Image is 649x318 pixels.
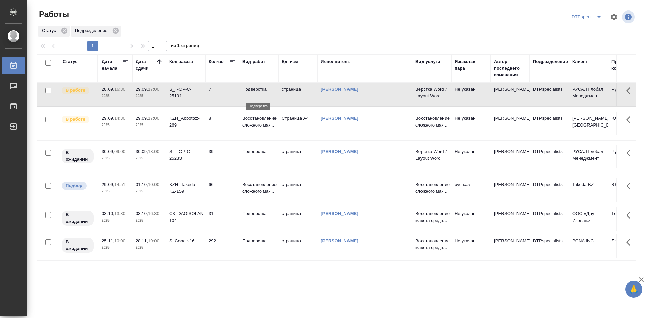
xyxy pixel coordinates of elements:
p: 28.11, [136,238,148,243]
p: 13:30 [114,211,125,216]
a: [PERSON_NAME] [321,87,358,92]
td: Юридический [608,178,647,202]
td: DTPspecialists [530,234,569,258]
div: Код заказа [169,58,193,65]
p: В работе [66,87,85,94]
div: C3_DAOISOLAN-104 [169,210,202,224]
div: S_T-OP-C-25191 [169,86,202,99]
span: 🙏 [628,282,640,296]
td: DTPspecialists [530,112,569,135]
p: В работе [66,116,85,123]
p: 2025 [102,122,129,129]
div: Исполнитель назначен, приступать к работе пока рано [61,210,94,226]
p: В ожидании [66,211,90,225]
p: 10:00 [114,238,125,243]
span: из 1 страниц [171,42,199,51]
td: 292 [205,234,239,258]
p: 2025 [136,244,163,251]
div: Проектная команда [611,58,644,72]
p: [PERSON_NAME] [GEOGRAPHIC_DATA] [572,115,605,129]
div: Дата сдачи [136,58,156,72]
p: 16:30 [114,87,125,92]
p: Подверстка [242,148,275,155]
button: Здесь прячутся важные кнопки [622,83,639,99]
button: 🙏 [625,281,642,298]
td: Русал [608,145,647,168]
div: Языковая пара [455,58,487,72]
p: РУСАЛ Глобал Менеджмент [572,148,605,162]
div: Ед. изм [282,58,298,65]
p: В ожидании [66,238,90,252]
div: Вид работ [242,58,265,65]
p: 16:30 [148,211,159,216]
div: Исполнитель [321,58,351,65]
td: Страница А4 [278,112,317,135]
div: Можно подбирать исполнителей [61,181,94,190]
td: 66 [205,178,239,202]
p: Подверстка [242,237,275,244]
p: Подбор [66,182,82,189]
p: 03.10, [136,211,148,216]
p: 2025 [136,188,163,195]
span: Работы [37,9,69,20]
p: 29.09, [136,116,148,121]
p: 09:00 [114,149,125,154]
p: 28.09, [102,87,114,92]
td: Локализация [608,234,647,258]
p: 01.10, [136,182,148,187]
td: страница [278,178,317,202]
div: Вид услуги [415,58,440,65]
td: [PERSON_NAME] [490,145,530,168]
td: Юридический [608,112,647,135]
a: [PERSON_NAME] [321,211,358,216]
td: страница [278,145,317,168]
p: 29.09, [102,182,114,187]
td: Не указан [451,112,490,135]
p: 19:00 [148,238,159,243]
p: Подверстка [242,86,275,93]
td: 39 [205,145,239,168]
p: 30.09, [136,149,148,154]
p: Верстка Word / Layout Word [415,148,448,162]
p: Восстановление сложного мак... [242,115,275,129]
td: DTPspecialists [530,83,569,106]
div: Подразделение [533,58,568,65]
p: 30.09, [102,149,114,154]
td: 31 [205,207,239,231]
td: [PERSON_NAME] [490,83,530,106]
p: 2025 [136,93,163,99]
td: Не указан [451,207,490,231]
p: 29.09, [102,116,114,121]
td: Технический [608,207,647,231]
div: Дата начала [102,58,122,72]
div: Статус [63,58,78,65]
p: 17:00 [148,116,159,121]
p: Подразделение [75,27,110,34]
a: [PERSON_NAME] [321,116,358,121]
td: [PERSON_NAME] [490,178,530,202]
div: KZH_Takeda-KZ-159 [169,181,202,195]
div: Исполнитель назначен, приступать к работе пока рано [61,148,94,164]
p: Подверстка [242,210,275,217]
p: Восстановление сложного мак... [242,181,275,195]
p: 25.11, [102,238,114,243]
div: Статус [38,26,70,37]
div: S_T-OP-C-25233 [169,148,202,162]
p: Восстановление сложного мак... [415,181,448,195]
p: 10:00 [148,182,159,187]
div: KZH_Abbottkz-269 [169,115,202,129]
p: 2025 [136,122,163,129]
p: 14:51 [114,182,125,187]
p: 13:00 [148,149,159,154]
td: рус-каз [451,178,490,202]
button: Здесь прячутся важные кнопки [622,207,639,223]
td: DTPspecialists [530,178,569,202]
div: split button [570,12,606,22]
p: Статус [42,27,58,34]
td: DTPspecialists [530,145,569,168]
div: Исполнитель выполняет работу [61,86,94,95]
td: Не указан [451,83,490,106]
p: ООО «Дау Изолан» [572,210,605,224]
p: 29.09, [136,87,148,92]
button: Здесь прячутся важные кнопки [622,178,639,194]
